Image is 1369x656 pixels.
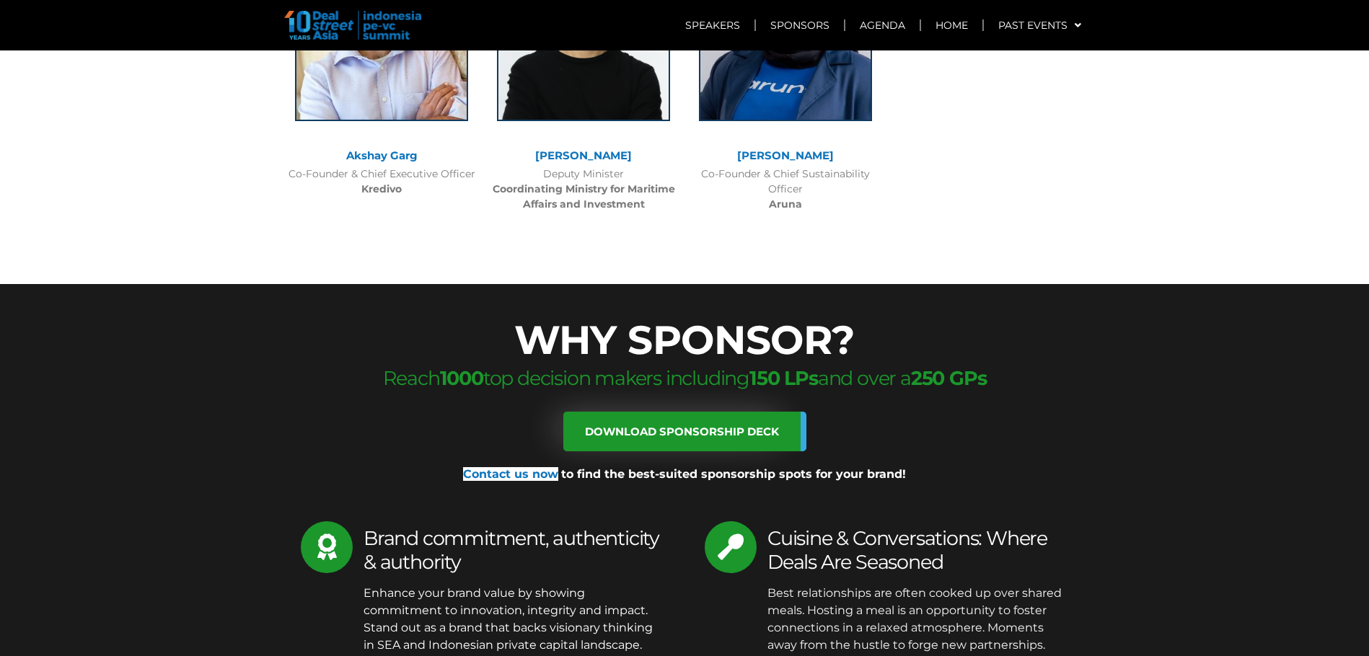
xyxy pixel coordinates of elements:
a: [PERSON_NAME] [737,149,834,162]
span: Cuisine & Conversations: Where Deals Are Seasoned [767,526,1047,573]
b: 1000 [440,366,483,390]
h2: WHY SPONSOR? [281,320,1088,360]
span: Brand commitment, authenticity & authority [364,526,659,573]
p: Best relationships are often cooked up over shared meals. Hosting a meal is an opportunity to fos... [767,585,1068,654]
b: Coordinating Ministry for Maritime Affairs and Investment [493,182,675,210]
a: Past Events [984,9,1096,42]
b: 250 GPs [911,366,987,390]
a: Home [921,9,982,42]
span: Reach top decision makers including and over a [383,366,987,390]
div: Co-Founder & Chief Executive Officer [288,167,475,197]
a: Sponsors [756,9,844,42]
a: Agenda [845,9,920,42]
a: Download sponsorship deck [563,412,806,451]
span: to find the best-suited sponsorship spots for your brand! [561,467,906,481]
a: [PERSON_NAME] [535,149,632,162]
p: Enhance your brand value by showing commitment to innovation, integrity and impact. Stand out as ... [364,585,664,654]
div: Deputy Minister [490,167,677,212]
b: 150 LPs [749,366,818,390]
b: Kredivo [361,182,402,195]
a: Akshay Garg [346,149,418,162]
span: Download sponsorship deck [585,426,779,437]
div: Co-Founder & Chief Sustainability Officer [692,167,879,212]
a: Contact us now [463,467,558,481]
b: Aruna [769,198,802,210]
a: Speakers [671,9,754,42]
